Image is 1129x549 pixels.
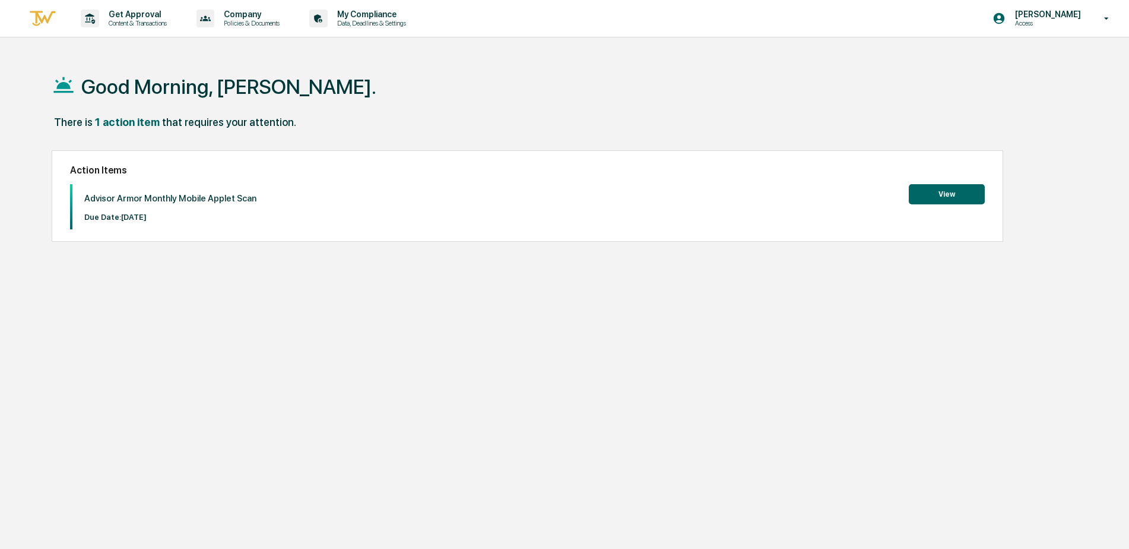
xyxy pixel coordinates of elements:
h1: Good Morning, [PERSON_NAME]. [81,75,376,99]
p: Advisor Armor Monthly Mobile Applet Scan [84,193,256,204]
p: Access [1006,19,1087,27]
p: Policies & Documents [214,19,286,27]
div: that requires your attention. [162,116,296,128]
p: Company [214,10,286,19]
button: View [909,184,985,204]
a: View [909,188,985,199]
div: 1 action item [95,116,160,128]
p: Data, Deadlines & Settings [328,19,412,27]
p: [PERSON_NAME] [1006,10,1087,19]
p: My Compliance [328,10,412,19]
p: Due Date: [DATE] [84,213,256,222]
div: There is [54,116,93,128]
p: Get Approval [99,10,173,19]
img: logo [28,9,57,29]
p: Content & Transactions [99,19,173,27]
h2: Action Items [70,165,985,176]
